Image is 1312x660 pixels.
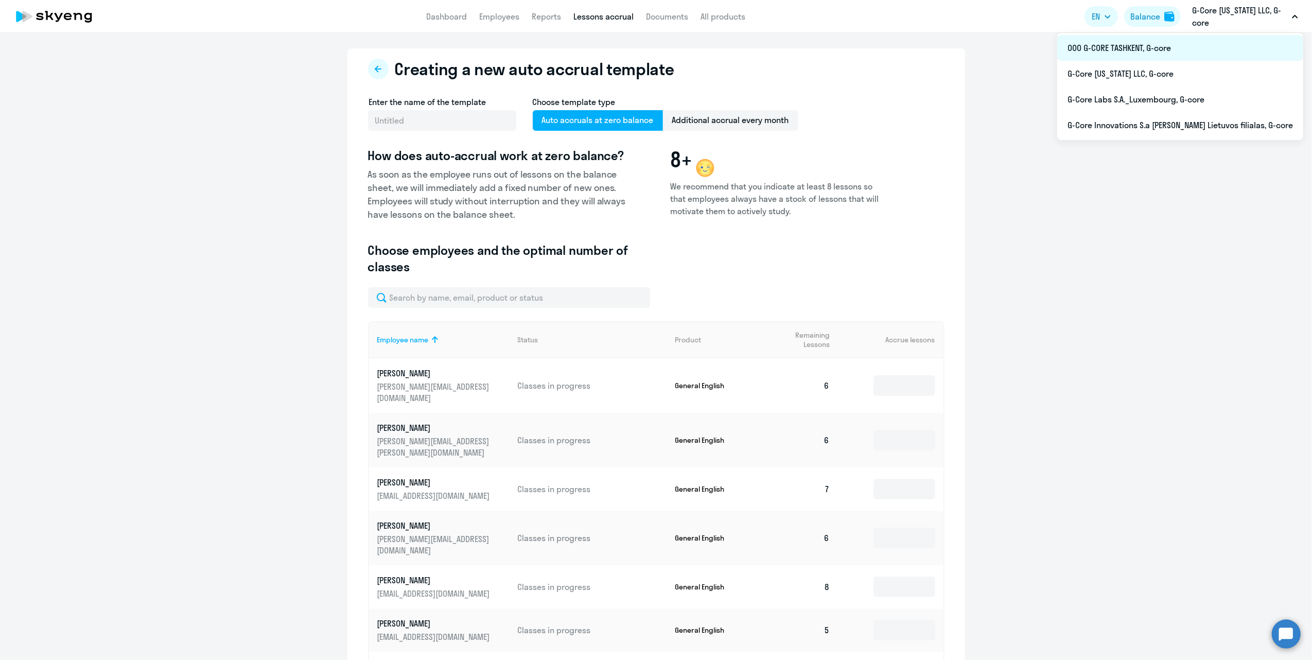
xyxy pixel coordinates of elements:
p: Classes in progress [517,483,667,495]
span: Enter the name of the template [369,97,486,107]
input: Untitled [368,110,516,131]
a: Dashboard [426,11,467,22]
h2: Creating a new auto accrual template [395,59,674,79]
th: Accrue lessons [838,321,943,358]
a: [PERSON_NAME][PERSON_NAME][EMAIL_ADDRESS][PERSON_NAME][DOMAIN_NAME] [377,422,510,458]
h4: Choose template type [533,96,798,108]
p: General English [675,484,752,494]
div: Product [675,335,701,344]
p: [EMAIL_ADDRESS][DOMAIN_NAME] [377,631,493,642]
div: Employee name [377,335,429,344]
p: As soon as the employee runs out of lessons on the balance sheet, we will immediately add a fixed... [368,168,628,221]
p: [PERSON_NAME] [377,575,493,586]
td: 5 [766,609,838,652]
p: [PERSON_NAME] [377,618,493,629]
div: Status [517,335,538,344]
td: 6 [766,358,838,413]
p: Classes in progress [517,532,667,544]
button: EN [1084,6,1118,27]
button: Balancebalance [1124,6,1181,27]
p: General English [675,381,752,390]
span: 8+ [671,147,692,172]
div: Remaining Lessons [775,331,838,349]
div: Status [517,335,667,344]
p: Classes in progress [517,435,667,446]
p: General English [675,436,752,445]
a: [PERSON_NAME][EMAIL_ADDRESS][DOMAIN_NAME] [377,618,510,642]
td: 6 [766,413,838,467]
p: Classes in progress [517,624,667,636]
p: General English [675,582,752,592]
div: Product [675,335,766,344]
img: balance [1164,11,1175,22]
p: G-Core [US_STATE] LLC, G-core [1192,4,1288,29]
p: [PERSON_NAME] [377,368,493,379]
input: Search by name, email, product or status [368,287,650,308]
a: [PERSON_NAME][EMAIL_ADDRESS][DOMAIN_NAME] [377,477,510,501]
p: We recommend that you indicate at least 8 lessons so that employees always have a stock of lesson... [671,180,883,217]
td: 8 [766,565,838,609]
a: Documents [646,11,688,22]
a: [PERSON_NAME][PERSON_NAME][EMAIL_ADDRESS][DOMAIN_NAME] [377,368,510,404]
a: All products [701,11,745,22]
a: Reports [532,11,561,22]
span: EN [1092,10,1100,23]
h3: How does auto-accrual work at zero balance? [368,147,628,164]
td: 7 [766,467,838,511]
p: [PERSON_NAME] [377,520,493,531]
a: Lessons accrual [573,11,634,22]
p: General English [675,533,752,543]
div: Balance [1130,10,1160,23]
p: [EMAIL_ADDRESS][DOMAIN_NAME] [377,588,493,599]
span: Additional accrual every month [663,110,798,131]
div: Employee name [377,335,510,344]
button: G-Core [US_STATE] LLC, G-core [1187,4,1303,29]
p: [PERSON_NAME] [377,422,493,433]
h3: Choose employees and the optimal number of classes [368,242,628,275]
img: wink [693,155,718,180]
p: [PERSON_NAME] [377,477,493,488]
ul: EN [1057,33,1303,140]
p: General English [675,626,752,635]
a: Employees [479,11,519,22]
span: Remaining Lessons [775,331,830,349]
p: Classes in progress [517,380,667,391]
span: Auto accruals at zero balance [533,110,663,131]
p: [PERSON_NAME][EMAIL_ADDRESS][DOMAIN_NAME] [377,381,493,404]
a: [PERSON_NAME][PERSON_NAME][EMAIL_ADDRESS][DOMAIN_NAME] [377,520,510,556]
a: [PERSON_NAME][EMAIL_ADDRESS][DOMAIN_NAME] [377,575,510,599]
td: 6 [766,511,838,565]
p: Classes in progress [517,581,667,593]
p: [PERSON_NAME][EMAIL_ADDRESS][DOMAIN_NAME] [377,533,493,556]
p: [EMAIL_ADDRESS][DOMAIN_NAME] [377,490,493,501]
p: [PERSON_NAME][EMAIL_ADDRESS][PERSON_NAME][DOMAIN_NAME] [377,436,493,458]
